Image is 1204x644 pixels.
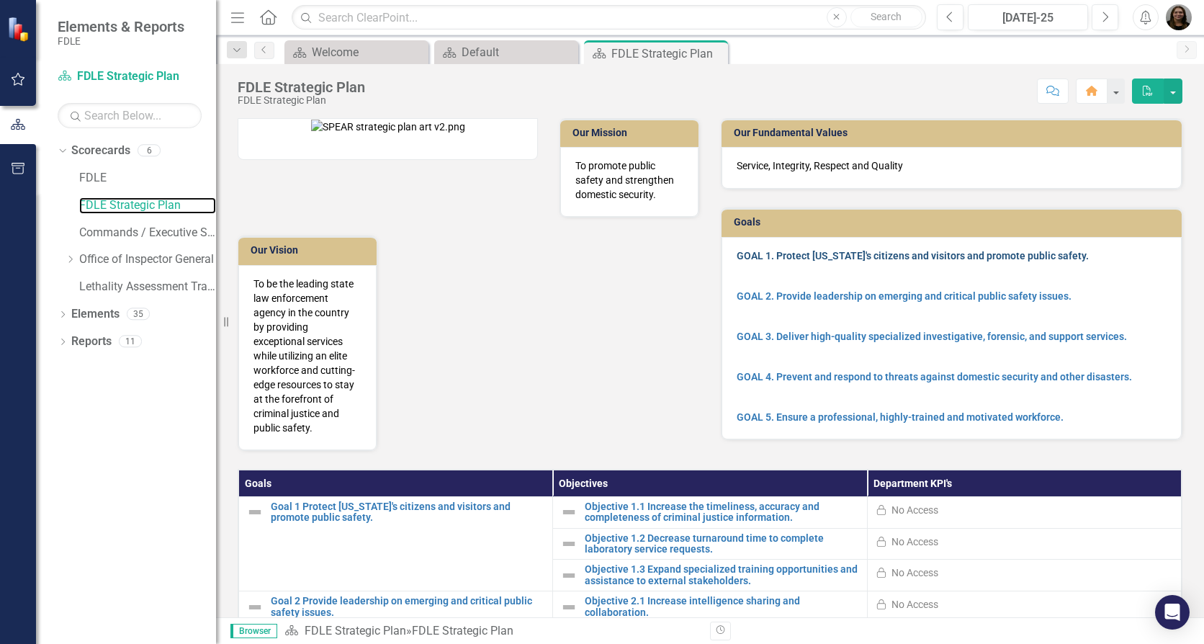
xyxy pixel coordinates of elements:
div: Welcome [312,43,425,61]
div: No Access [891,535,938,549]
p: To promote public safety and strengthen domestic security. [575,158,683,202]
a: Goal 1 Protect [US_STATE]'s citizens and visitors and promote public safety. [271,501,545,524]
a: Objective 2.1 Increase intelligence sharing and collaboration. [585,596,859,618]
img: SPEAR strategic plan art v2.png [311,120,465,134]
small: FDLE [58,35,184,47]
div: No Access [891,597,938,612]
img: Not Defined [246,599,264,616]
h3: Our Vision [251,245,369,256]
a: Office of Inspector General [79,251,216,268]
a: GOAL 1. Protect [US_STATE]'s citizens and visitors and promote public safety. [737,250,1089,261]
a: GOAL 4. Prevent and respond to threats against domestic security and other disasters. [737,371,1132,383]
img: Not Defined [560,504,578,521]
div: No Access [891,565,938,580]
img: Morgan Miller [1166,4,1192,30]
img: Not Defined [560,535,578,553]
div: Open Intercom Messenger [1155,595,1190,630]
a: Default [438,43,575,61]
a: Objective 1.2 Decrease turnaround time to complete laboratory service requests. [585,533,859,555]
input: Search ClearPoint... [292,5,926,30]
h3: Our Fundamental Values [734,128,1174,138]
a: GOAL 3. Deliver high-quality specialized investigative, forensic, and support services. [737,331,1127,342]
div: » [284,623,699,640]
a: Reports [71,334,112,350]
a: FDLE Strategic Plan [79,197,216,214]
div: FDLE Strategic Plan [611,45,724,63]
img: ClearPoint Strategy [7,17,32,42]
a: GOAL 2. Provide leadership on emerging and critical public safety issues. [737,290,1072,302]
div: 35 [127,308,150,321]
img: Not Defined [246,504,264,521]
input: Search Below... [58,103,202,128]
a: Commands / Executive Support Branch [79,225,216,241]
img: Not Defined [560,567,578,584]
span: Browser [230,624,277,638]
a: Objective 1.1 Increase the timeliness, accuracy and completeness of criminal justice information. [585,501,859,524]
a: FDLE Strategic Plan [305,624,406,638]
p: Service, Integrity, Respect and Quality [737,158,1167,173]
span: Elements & Reports [58,18,184,35]
a: GOAL 5. Ensure a professional, highly-trained and motivated workforce. [737,411,1064,423]
a: Lethality Assessment Tracking [79,279,216,295]
a: Goal 2 Provide leadership on emerging and critical public safety issues. [271,596,545,618]
a: Welcome [288,43,425,61]
a: FDLE [79,170,216,187]
div: FDLE Strategic Plan [412,624,513,638]
a: Objective 1.3 Expand specialized training opportunities and assistance to external stakeholders. [585,564,859,586]
div: 6 [138,145,161,157]
div: No Access [891,503,938,517]
h3: Goals [734,217,1174,228]
img: Not Defined [560,599,578,616]
button: Search [850,7,922,27]
a: Scorecards [71,143,130,159]
h3: Our Mission [572,128,691,138]
button: [DATE]-25 [968,4,1088,30]
p: To be the leading state law enforcement agency in the country by providing exceptional services w... [253,277,361,435]
div: 11 [119,336,142,348]
div: [DATE]-25 [973,9,1083,27]
div: Default [462,43,575,61]
div: FDLE Strategic Plan [238,95,365,106]
a: Elements [71,306,120,323]
span: Search [871,11,902,22]
div: FDLE Strategic Plan [238,79,365,95]
a: FDLE Strategic Plan [58,68,202,85]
